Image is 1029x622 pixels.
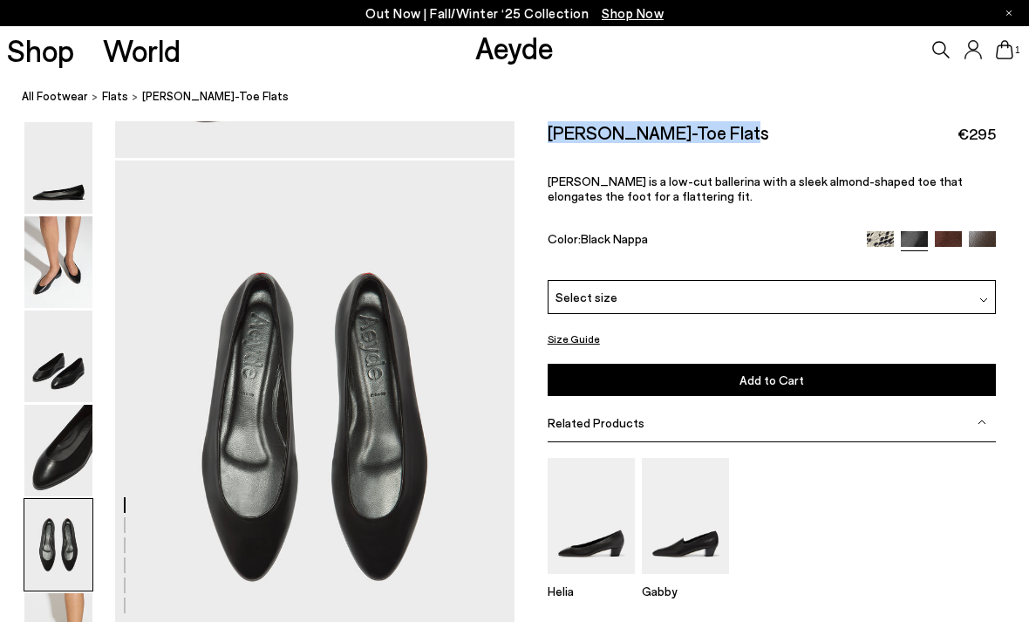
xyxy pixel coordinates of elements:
p: Gabby [642,584,729,598]
span: Select size [555,288,617,306]
img: Ellie Almond-Toe Flats - Image 3 [24,311,92,402]
span: Related Products [548,415,644,430]
img: Helia Low-Cut Pumps [548,458,635,574]
div: Color: [548,231,853,251]
img: Ellie Almond-Toe Flats - Image 2 [24,216,92,308]
img: Ellie Almond-Toe Flats - Image 4 [24,405,92,496]
p: [PERSON_NAME] is a low-cut ballerina with a sleek almond-shaped toe that elongates the foot for a... [548,174,997,203]
nav: breadcrumb [22,73,1029,121]
a: Shop [7,35,74,65]
a: Helia Low-Cut Pumps Helia [548,562,635,598]
h2: [PERSON_NAME]-Toe Flats [548,121,769,143]
span: Black Nappa [581,231,648,246]
span: Add to Cart [739,373,804,387]
img: Gabby Almond-Toe Loafers [642,458,729,574]
img: Ellie Almond-Toe Flats - Image 1 [24,122,92,214]
a: Aeyde [475,29,554,65]
img: svg%3E [979,296,988,304]
span: €295 [957,123,996,145]
a: 1 [996,40,1013,59]
button: Size Guide [548,328,600,350]
a: World [103,35,181,65]
a: All Footwear [22,87,88,106]
span: 1 [1013,45,1022,55]
span: Navigate to /collections/new-in [602,5,664,21]
span: [PERSON_NAME]-Toe Flats [142,87,289,106]
a: flats [102,87,128,106]
img: Ellie Almond-Toe Flats - Image 5 [24,499,92,591]
span: flats [102,89,128,103]
p: Out Now | Fall/Winter ‘25 Collection [365,3,664,24]
button: Add to Cart [548,364,997,396]
img: svg%3E [978,418,986,427]
a: Gabby Almond-Toe Loafers Gabby [642,562,729,598]
p: Helia [548,584,635,598]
